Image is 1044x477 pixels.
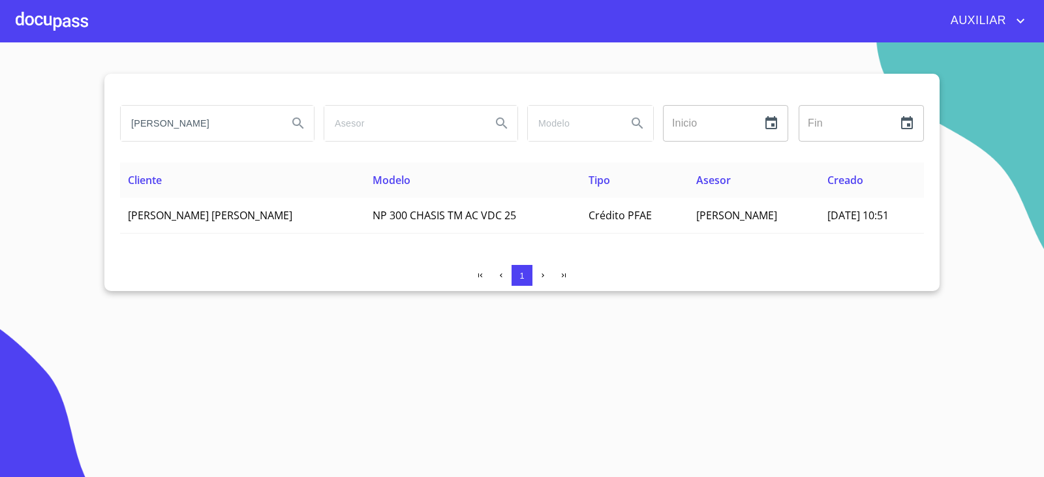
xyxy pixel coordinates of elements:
button: Search [283,108,314,139]
span: [PERSON_NAME] [696,208,777,223]
span: [PERSON_NAME] [PERSON_NAME] [128,208,292,223]
span: Cliente [128,173,162,187]
span: 1 [519,271,524,281]
button: Search [486,108,517,139]
input: search [324,106,481,141]
input: search [121,106,277,141]
span: Tipo [589,173,610,187]
span: Crédito PFAE [589,208,652,223]
button: Search [622,108,653,139]
span: Modelo [373,173,410,187]
button: 1 [512,265,532,286]
span: [DATE] 10:51 [827,208,889,223]
span: Creado [827,173,863,187]
button: account of current user [941,10,1028,31]
span: AUXILIAR [941,10,1013,31]
span: Asesor [696,173,731,187]
input: search [528,106,617,141]
span: NP 300 CHASIS TM AC VDC 25 [373,208,516,223]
